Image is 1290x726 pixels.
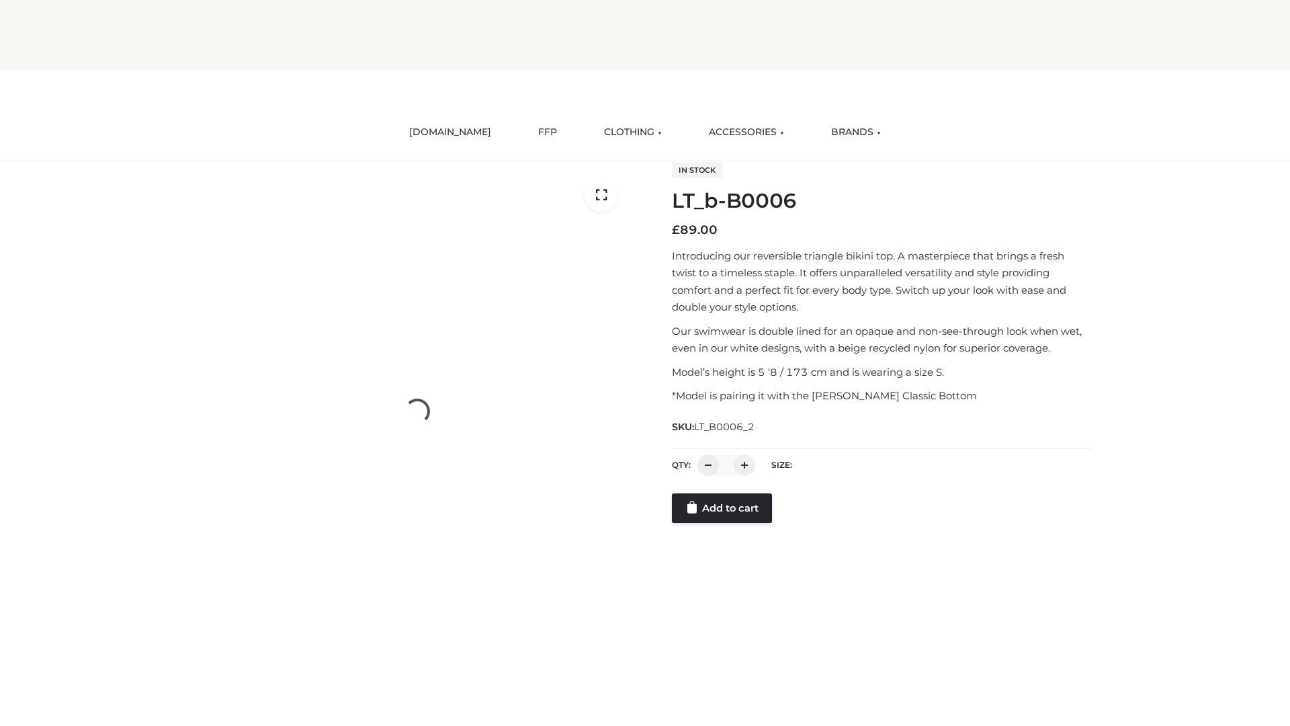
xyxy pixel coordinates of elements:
span: LT_B0006_2 [694,421,755,433]
a: [DOMAIN_NAME] [399,118,501,147]
p: Our swimwear is double lined for an opaque and non-see-through look when wet, even in our white d... [672,323,1090,357]
p: Model’s height is 5 ‘8 / 173 cm and is wearing a size S. [672,364,1090,381]
p: *Model is pairing it with the [PERSON_NAME] Classic Bottom [672,387,1090,405]
h1: LT_b-B0006 [672,189,1090,213]
label: QTY: [672,460,691,470]
span: In stock [672,162,722,178]
bdi: 89.00 [672,223,718,237]
a: CLOTHING [594,118,672,147]
label: Size: [771,460,792,470]
a: Add to cart [672,493,772,523]
span: £ [672,223,680,237]
p: Introducing our reversible triangle bikini top. A masterpiece that brings a fresh twist to a time... [672,247,1090,316]
a: FFP [528,118,567,147]
a: ACCESSORIES [699,118,794,147]
a: BRANDS [821,118,891,147]
span: SKU: [672,419,756,435]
